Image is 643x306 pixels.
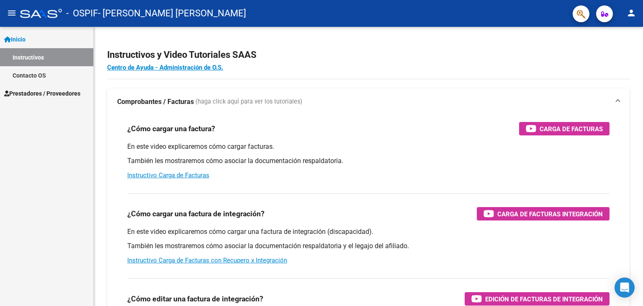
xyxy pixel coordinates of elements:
[477,207,610,220] button: Carga de Facturas Integración
[127,123,215,135] h3: ¿Cómo cargar una factura?
[117,97,194,106] strong: Comprobantes / Facturas
[7,8,17,18] mat-icon: menu
[127,208,265,220] h3: ¿Cómo cargar una factura de integración?
[4,89,80,98] span: Prestadores / Proveedores
[107,88,630,115] mat-expansion-panel-header: Comprobantes / Facturas (haga click aquí para ver los tutoriales)
[540,124,603,134] span: Carga de Facturas
[465,292,610,306] button: Edición de Facturas de integración
[519,122,610,135] button: Carga de Facturas
[127,293,263,305] h3: ¿Cómo editar una factura de integración?
[127,156,610,166] p: También les mostraremos cómo asociar la documentación respaldatoria.
[615,277,635,298] div: Open Intercom Messenger
[127,171,209,179] a: Instructivo Carga de Facturas
[127,142,610,151] p: En este video explicaremos cómo cargar facturas.
[127,227,610,236] p: En este video explicaremos cómo cargar una factura de integración (discapacidad).
[107,64,223,71] a: Centro de Ayuda - Administración de O.S.
[626,8,636,18] mat-icon: person
[98,4,246,23] span: - [PERSON_NAME] [PERSON_NAME]
[195,97,302,106] span: (haga click aquí para ver los tutoriales)
[127,241,610,251] p: También les mostraremos cómo asociar la documentación respaldatoria y el legajo del afiliado.
[4,35,26,44] span: Inicio
[497,209,603,219] span: Carga de Facturas Integración
[66,4,98,23] span: - OSPIF
[107,47,630,63] h2: Instructivos y Video Tutoriales SAAS
[485,294,603,304] span: Edición de Facturas de integración
[127,257,287,264] a: Instructivo Carga de Facturas con Recupero x Integración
